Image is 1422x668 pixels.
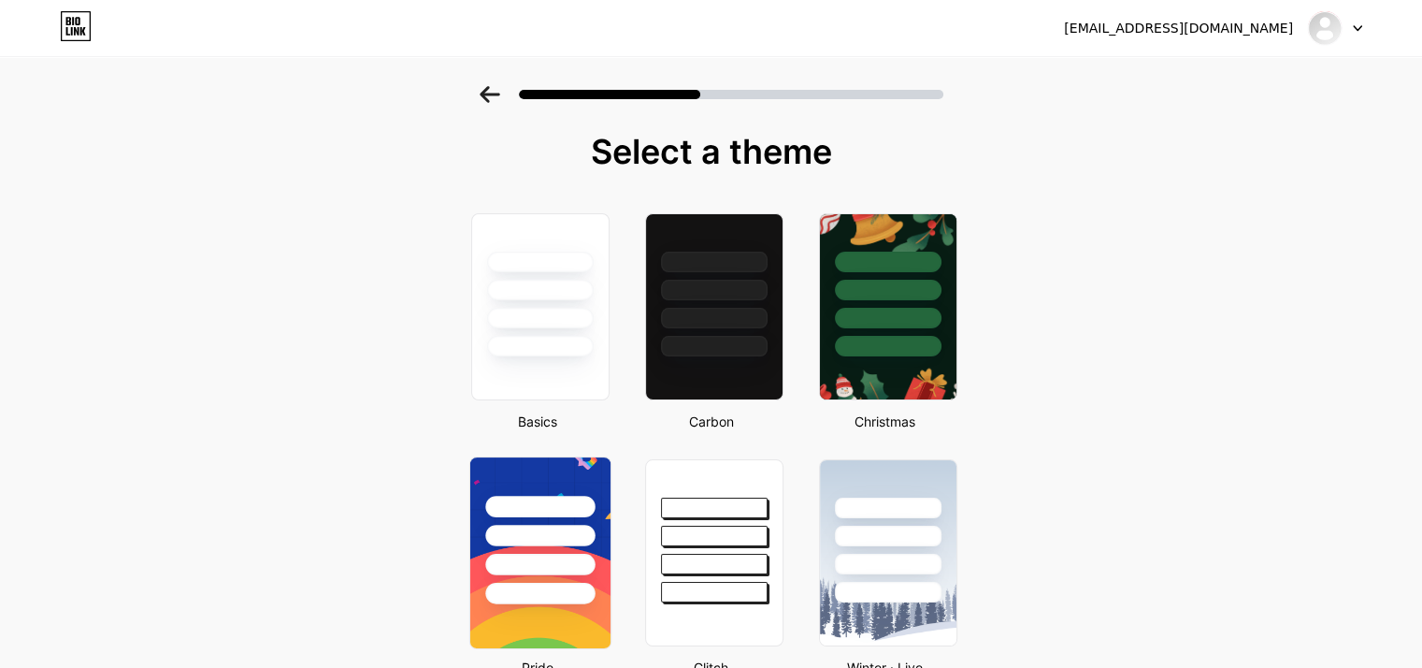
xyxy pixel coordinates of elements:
div: Carbon [639,412,783,431]
div: Christmas [813,412,957,431]
div: Select a theme [464,133,959,170]
div: Basics [466,412,610,431]
div: [EMAIL_ADDRESS][DOMAIN_NAME] [1064,19,1293,38]
img: vaishnavi23 [1307,10,1343,46]
img: pride-mobile.png [469,457,610,648]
